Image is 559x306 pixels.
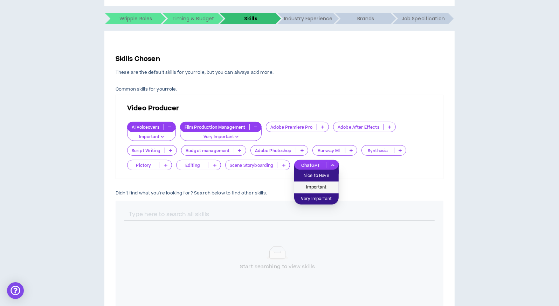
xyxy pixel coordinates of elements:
p: These are the default skills for your role , but you can always add more. [116,70,443,75]
p: Scene Storyboarding [226,163,278,168]
span: Important [298,184,334,191]
p: Video Producer [127,104,432,113]
input: Type here to search all skills [124,208,435,221]
h5: Job Specification [402,13,445,24]
div: Open Intercom Messenger [7,282,24,299]
p: ChatGPT [295,163,327,168]
p: Adobe Premiere Pro [266,124,317,130]
h5: Timing & Budget [172,13,214,24]
button: Very Important [180,128,262,141]
p: Very Important [185,134,257,140]
h5: Brands [357,13,374,24]
p: Important [132,134,171,140]
p: Budget management [181,148,234,153]
button: Important [127,128,176,141]
p: Synthesia [362,148,394,153]
p: Runway Ml [313,148,345,153]
p: Film Production Management [180,124,250,130]
p: Common skills for your role . [116,86,443,92]
p: Script Writing [127,148,165,153]
p: Adobe Photoshop [251,148,296,153]
span: Very Important [298,195,334,203]
h5: Wripple Roles [119,13,152,24]
p: Skills Chosen [116,54,443,64]
p: Editing [177,163,209,168]
p: Didn't find what you're looking for? Search below to find other skills. [116,190,443,196]
h5: Industry Experience [284,13,333,24]
p: Adobe After Effects [333,124,384,130]
div: Start searching to view skills [240,263,315,271]
h5: Skills [244,13,257,24]
span: Nice to Have [298,172,334,180]
p: AI Voiceovers [127,124,164,130]
p: Pictory [127,163,160,168]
